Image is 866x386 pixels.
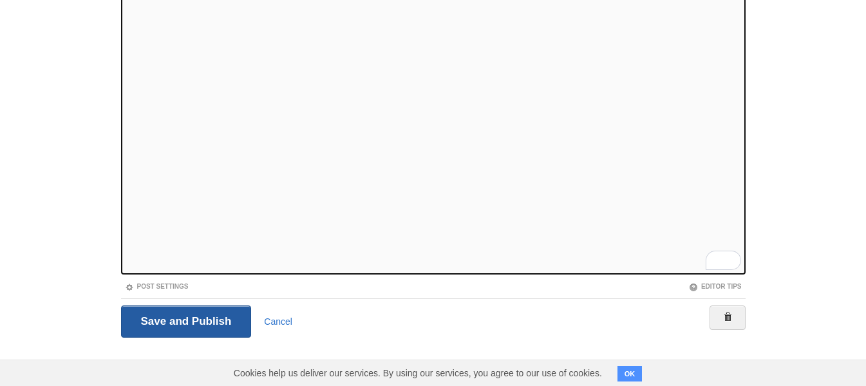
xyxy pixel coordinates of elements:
a: Editor Tips [689,283,742,290]
a: Cancel [264,316,292,327]
span: Cookies help us deliver our services. By using our services, you agree to our use of cookies. [221,360,615,386]
input: Save and Publish [121,305,252,338]
button: OK [617,366,643,381]
a: Post Settings [125,283,189,290]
